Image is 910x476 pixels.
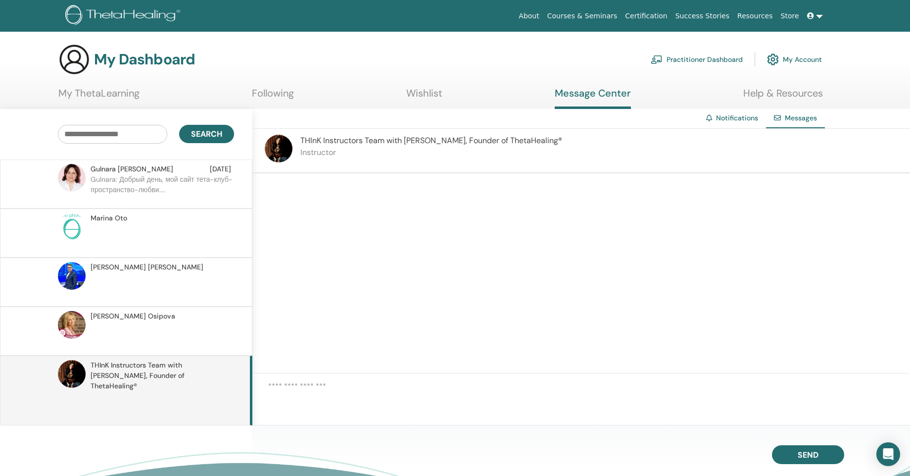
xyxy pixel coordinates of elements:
[876,442,900,466] div: Open Intercom Messenger
[651,55,663,64] img: chalkboard-teacher.svg
[58,44,90,75] img: generic-user-icon.jpg
[300,135,562,146] span: THInK Instructors Team with [PERSON_NAME], Founder of ThetaHealing®
[191,129,222,139] span: Search
[777,7,803,25] a: Store
[406,87,442,106] a: Wishlist
[58,164,86,192] img: default.jpg
[58,262,86,290] img: default.jpg
[94,51,195,68] h3: My Dashboard
[671,7,733,25] a: Success Stories
[265,135,292,162] img: default.jpg
[65,5,184,27] img: logo.png
[210,164,231,174] span: [DATE]
[743,87,823,106] a: Help & Resources
[785,113,817,122] span: Messages
[543,7,622,25] a: Courses & Seminars
[91,174,234,204] p: Gulnara: Добрый день, мой сайт тета-клуб-пространство-любви....
[252,87,294,106] a: Following
[58,360,86,388] img: default.jpg
[91,213,127,223] span: Marina Oto
[767,51,779,68] img: cog.svg
[91,311,175,321] span: [PERSON_NAME] Osipova
[515,7,543,25] a: About
[91,164,173,174] span: Gulnara [PERSON_NAME]
[179,125,234,143] button: Search
[621,7,671,25] a: Certification
[555,87,631,109] a: Message Center
[91,262,203,272] span: [PERSON_NAME] [PERSON_NAME]
[651,49,743,70] a: Practitioner Dashboard
[716,113,758,122] a: Notifications
[91,360,231,391] span: THInK Instructors Team with [PERSON_NAME], Founder of ThetaHealing®
[300,147,562,159] p: Instructor
[767,49,822,70] a: My Account
[58,311,86,339] img: default.jpg
[58,87,140,106] a: My ThetaLearning
[772,445,844,464] button: Send
[733,7,777,25] a: Resources
[58,213,86,241] img: no-photo.png
[798,450,818,460] span: Send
